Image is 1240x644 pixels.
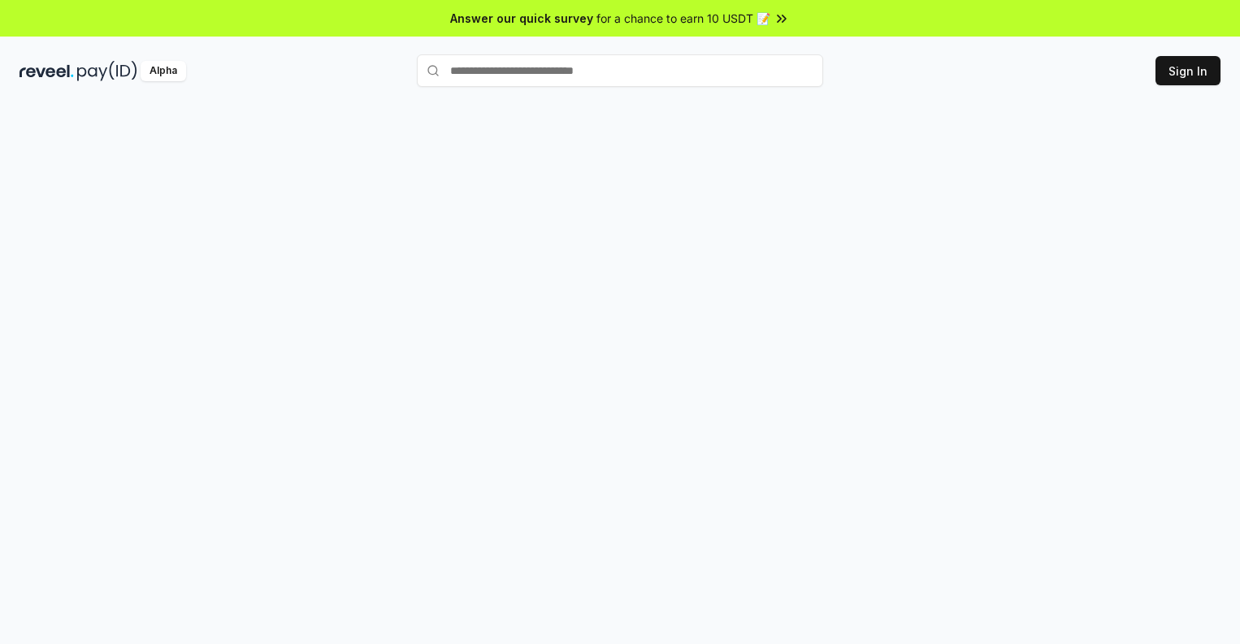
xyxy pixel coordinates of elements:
[1155,56,1220,85] button: Sign In
[450,10,593,27] span: Answer our quick survey
[141,61,186,81] div: Alpha
[20,61,74,81] img: reveel_dark
[596,10,770,27] span: for a chance to earn 10 USDT 📝
[77,61,137,81] img: pay_id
